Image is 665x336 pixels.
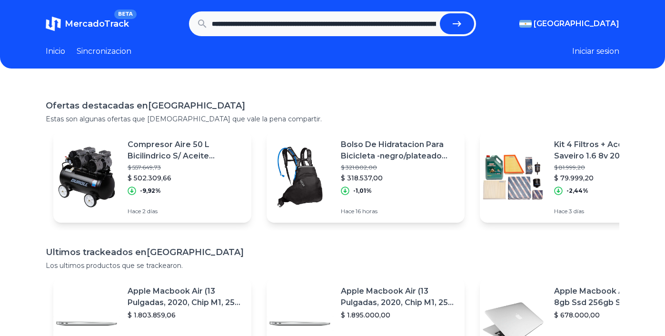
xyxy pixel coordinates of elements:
img: MercadoTrack [46,16,61,31]
span: BETA [114,10,137,19]
p: Hace 16 horas [341,208,457,215]
p: $ 557.649,73 [128,164,244,171]
p: $ 1.895.000,00 [341,310,457,320]
p: Apple Macbook Air (13 Pulgadas, 2020, Chip M1, 256 Gb De Ssd, 8 Gb De Ram) - Plata [341,286,457,308]
a: Featured imageCompresor Aire 50 L Bicilindrico S/ Aceite Silencioso Duroll$ 557.649,73$ 502.309,6... [53,131,251,223]
p: Los ultimos productos que se trackearon. [46,261,619,270]
h1: Ofertas destacadas en [GEOGRAPHIC_DATA] [46,99,619,112]
img: Argentina [519,20,532,28]
h1: Ultimos trackeados en [GEOGRAPHIC_DATA] [46,246,619,259]
p: -2,44% [566,187,588,195]
p: Compresor Aire 50 L Bicilindrico S/ Aceite Silencioso Duroll [128,139,244,162]
span: MercadoTrack [65,19,129,29]
img: Featured image [267,144,333,210]
p: $ 502.309,66 [128,173,244,183]
a: Sincronizacion [77,46,131,57]
button: Iniciar sesion [572,46,619,57]
a: MercadoTrackBETA [46,16,129,31]
p: Hace 2 días [128,208,244,215]
p: Apple Macbook Air (13 Pulgadas, 2020, Chip M1, 256 Gb De Ssd, 8 Gb De Ram) - Plata [128,286,244,308]
p: Estas son algunas ofertas que [DEMOGRAPHIC_DATA] que vale la pena compartir. [46,114,619,124]
a: Inicio [46,46,65,57]
span: [GEOGRAPHIC_DATA] [534,18,619,30]
p: $ 321.802,00 [341,164,457,171]
p: $ 318.537,00 [341,173,457,183]
button: [GEOGRAPHIC_DATA] [519,18,619,30]
p: $ 1.803.859,06 [128,310,244,320]
p: -9,92% [140,187,161,195]
img: Featured image [53,144,120,210]
img: Featured image [480,144,546,210]
p: -1,01% [353,187,372,195]
p: Bolso De Hidratacion Para Bicicleta -negro/plateado Camel... [341,139,457,162]
a: Featured imageBolso De Hidratacion Para Bicicleta -negro/plateado Camel...$ 321.802,00$ 318.537,0... [267,131,465,223]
